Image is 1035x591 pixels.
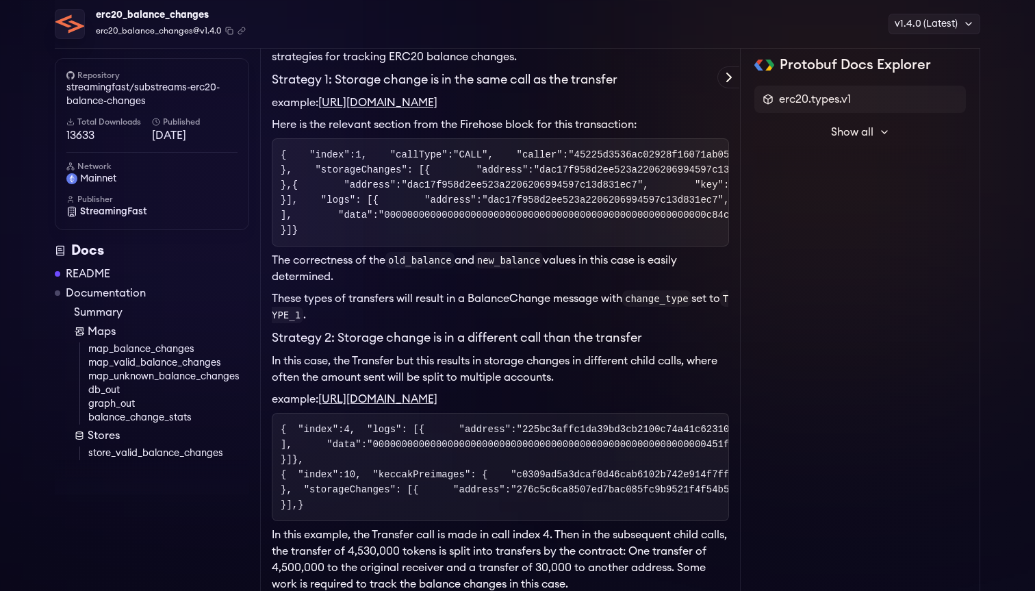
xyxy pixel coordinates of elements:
[88,356,249,370] a: map_valid_balance_changes
[355,149,361,160] span: 1
[281,149,286,160] span: {
[66,70,238,81] h6: Repository
[66,285,146,301] a: Documentation
[754,118,966,146] button: Show all
[66,127,152,144] span: 13633
[298,194,372,205] span: : [
[831,124,873,140] span: Show all
[568,149,810,160] span: "45225d3536ac02928f16071ab05066bce95c2cd5"
[66,173,77,184] img: mainnet
[367,149,494,160] span: : ,
[281,424,286,435] span: {
[511,469,891,480] span: "c0309ad5a3dcaf0d46cab6102b742e914f7ff8447190f509bf80a0f0b60c452c"
[272,116,729,133] p: Here is the relevant section from the Firehose block for this transaction:
[74,304,249,320] a: Summary
[482,194,724,205] span: "dac17f958d2ee523a2206206994597c13d831ec7"
[272,353,729,386] p: In this case, the Transfer but this results in storage changes in different child calls, where of...
[281,210,292,221] span: ],
[459,424,511,435] span: "address"
[66,81,238,108] a: streamingfast/substreams-erc20-balance-changes
[419,484,758,495] span: : ,
[517,424,758,435] span: "225bc3affc1da39bd3cb2100c74a41c62310d1e1"
[272,95,729,111] p: example:
[281,164,292,175] span: },
[272,329,729,347] h3: Strategy 2: Storage change is in a different call than the transfer
[292,484,413,495] span: : [
[281,225,286,236] span: }
[430,164,781,175] span: : ,
[272,391,729,407] p: example:
[298,424,338,435] span: "index"
[780,55,931,75] h2: Protobuf Docs Explorer
[286,469,361,480] span: : ,
[88,370,249,383] a: map_unknown_balance_changes
[286,454,292,465] span: ]
[315,164,407,175] span: "storageChanges"
[88,383,249,397] a: db_out
[424,164,430,175] span: {
[286,424,355,435] span: : ,
[286,194,298,205] span: ],
[298,499,303,510] span: }
[494,149,816,160] span: : ,
[238,27,246,35] button: Copy .spkg link to clipboard
[355,424,418,435] span: : [
[298,454,303,465] span: ,
[66,194,238,205] h6: Publisher
[281,469,286,480] span: {
[344,424,349,435] span: 4
[66,116,152,127] h6: Total Downloads
[298,179,649,190] span: : ,
[225,27,233,35] button: Copy package name and version
[379,194,730,205] span: : ,
[286,149,367,160] span: : ,
[309,149,350,160] span: "index"
[66,161,238,172] h6: Network
[66,172,238,186] a: mainnet
[367,424,401,435] span: "logs"
[74,323,249,340] a: Maps
[344,469,355,480] span: 10
[281,194,286,205] span: }
[344,179,396,190] span: "address"
[55,241,249,260] div: Docs
[281,454,286,465] span: }
[401,179,643,190] span: "dac17f958d2ee523a2206206994597c13d831ec7"
[622,290,691,307] code: change_type
[338,210,372,221] span: "data"
[74,430,85,441] img: Store icon
[80,172,116,186] span: mainnet
[74,326,85,337] img: Map icon
[318,394,437,405] a: [URL][DOMAIN_NAME]
[292,225,298,236] span: }
[96,25,221,37] span: erc20_balance_changes@v1.4.0
[298,469,338,480] span: "index"
[453,484,505,495] span: "address"
[286,225,292,236] span: ]
[318,97,437,108] a: [URL][DOMAIN_NAME]
[372,469,470,480] span: "keccakPreimages"
[476,164,528,175] span: "address"
[390,149,448,160] span: "callType"
[292,439,752,450] span: : ,
[292,179,298,190] span: {
[511,484,752,495] span: "276c5c6ca8507ed7bac085fc9b9521f4f54b58d3"
[281,439,292,450] span: ],
[66,71,75,79] img: github
[453,149,487,160] span: "CALL"
[88,397,249,411] a: graph_out
[379,210,758,221] span: "00000000000000000000000000000000000000000000000000000000c84cfb23"
[424,194,476,205] span: "address"
[327,439,361,450] span: "data"
[424,424,764,435] span: : ,
[281,179,292,190] span: },
[152,116,238,127] h6: Published
[286,499,298,510] span: ],
[385,252,455,268] code: old_balance
[55,10,84,38] img: Package Logo
[304,484,396,495] span: "storageChanges"
[96,5,246,25] div: erc20_balance_changes
[889,14,980,34] div: v1.4.0 (Latest)
[74,427,249,444] a: Stores
[517,149,563,160] span: "caller"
